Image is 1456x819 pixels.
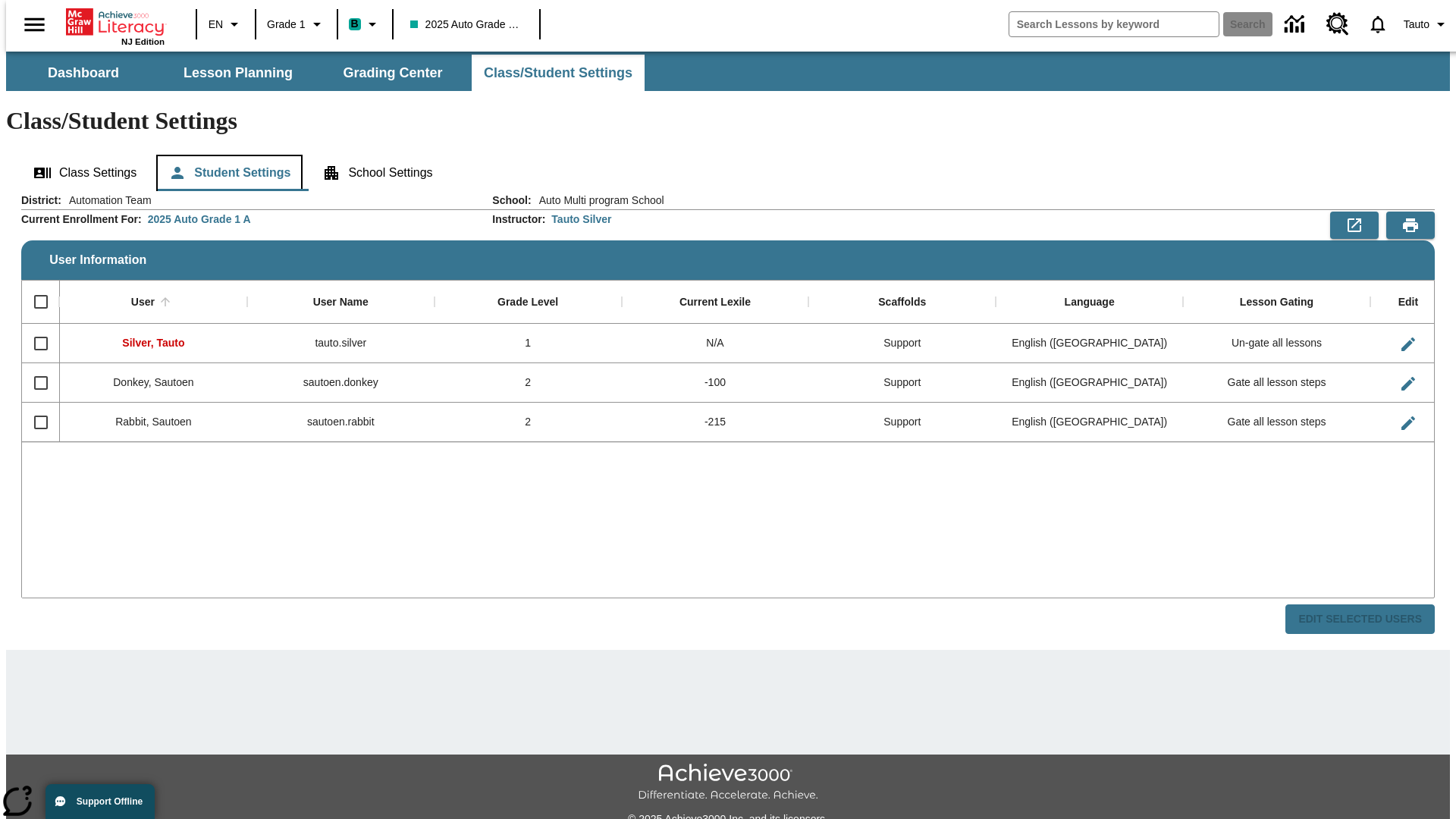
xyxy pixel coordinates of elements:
[247,324,435,363] div: tauto.silver
[1393,329,1423,359] button: Edit User
[410,17,522,33] span: 2025 Auto Grade 1 A
[1183,363,1370,403] div: Gate all lesson steps
[122,337,184,349] span: Silver, Tauto
[202,11,250,38] button: Language: EN, Select a language
[622,324,809,363] div: N/A
[1393,408,1423,438] button: Edit User
[12,2,57,47] button: Open side menu
[6,52,1450,91] div: SubNavbar
[435,363,622,403] div: 2
[184,64,293,82] span: Lesson Planning
[1276,4,1317,45] a: Data Center
[162,55,314,91] button: Lesson Planning
[156,155,303,191] button: Student Settings
[148,212,251,227] div: 2025 Auto Grade 1 A
[48,64,119,82] span: Dashboard
[77,796,143,807] span: Support Offline
[492,194,531,207] h2: School :
[66,5,165,46] div: Home
[435,324,622,363] div: 1
[472,55,645,91] button: Class/Student Settings
[996,363,1183,403] div: English (US)
[532,193,664,208] span: Auto Multi program School
[497,296,558,309] div: Grade Level
[435,403,622,442] div: 2
[492,213,545,226] h2: Instructor :
[115,416,191,428] span: Rabbit, Sautoen
[343,64,442,82] span: Grading Center
[808,403,996,442] div: Support
[1065,296,1115,309] div: Language
[1393,369,1423,399] button: Edit User
[21,193,1435,635] div: User Information
[996,403,1183,442] div: English (US)
[317,55,469,91] button: Grading Center
[343,11,388,38] button: Boost Class color is teal. Change class color
[808,324,996,363] div: Support
[1398,296,1418,309] div: Edit
[61,193,152,208] span: Automation Team
[622,363,809,403] div: -100
[261,11,332,38] button: Grade: Grade 1, Select a grade
[113,376,193,388] span: Donkey, Sautoen
[6,55,646,91] div: SubNavbar
[45,784,155,819] button: Support Offline
[551,212,611,227] div: Tauto Silver
[247,403,435,442] div: sautoen.rabbit
[267,17,306,33] span: Grade 1
[8,55,159,91] button: Dashboard
[1404,17,1429,33] span: Tauto
[1183,403,1370,442] div: Gate all lesson steps
[1009,12,1219,36] input: search field
[1240,296,1313,309] div: Lesson Gating
[49,253,146,267] span: User Information
[6,107,1450,135] h1: Class/Student Settings
[121,37,165,46] span: NJ Edition
[996,324,1183,363] div: English (US)
[131,296,155,309] div: User
[310,155,444,191] button: School Settings
[622,403,809,442] div: -215
[1358,5,1398,44] a: Notifications
[1398,11,1456,38] button: Profile/Settings
[247,363,435,403] div: sautoen.donkey
[1183,324,1370,363] div: Un-gate all lessons
[1330,212,1379,239] button: Export to CSV
[313,296,369,309] div: User Name
[484,64,632,82] span: Class/Student Settings
[808,363,996,403] div: Support
[638,764,818,802] img: Achieve3000 Differentiate Accelerate Achieve
[21,194,61,207] h2: District :
[21,155,149,191] button: Class Settings
[21,155,1435,191] div: Class/Student Settings
[209,17,223,33] span: EN
[1386,212,1435,239] button: Print Preview
[21,213,142,226] h2: Current Enrollment For :
[679,296,751,309] div: Current Lexile
[66,7,165,37] a: Home
[1317,4,1358,45] a: Resource Center, Will open in new tab
[351,14,359,33] span: B
[878,296,926,309] div: Scaffolds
